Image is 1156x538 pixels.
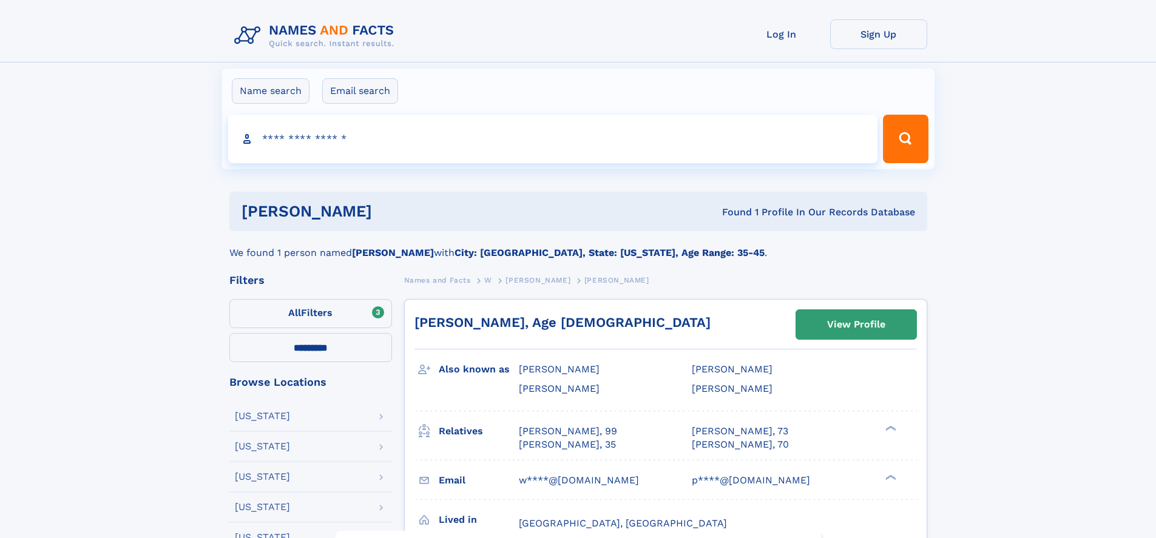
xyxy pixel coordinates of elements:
[439,421,519,442] h3: Relatives
[519,425,617,438] a: [PERSON_NAME], 99
[439,359,519,380] h3: Also known as
[796,310,916,339] a: View Profile
[547,206,915,219] div: Found 1 Profile In Our Records Database
[519,383,600,394] span: [PERSON_NAME]
[404,272,471,287] a: Names and Facts
[229,275,392,286] div: Filters
[322,78,398,104] label: Email search
[439,470,519,491] h3: Email
[414,315,711,330] a: [PERSON_NAME], Age [DEMOGRAPHIC_DATA]
[235,502,290,512] div: [US_STATE]
[519,363,600,375] span: [PERSON_NAME]
[455,247,765,258] b: City: [GEOGRAPHIC_DATA], State: [US_STATE], Age Range: 35-45
[242,204,547,219] h1: [PERSON_NAME]
[229,19,404,52] img: Logo Names and Facts
[505,272,570,287] a: [PERSON_NAME]
[484,276,492,284] span: W
[505,276,570,284] span: [PERSON_NAME]
[733,19,830,49] a: Log In
[288,307,301,318] span: All
[692,425,788,438] a: [PERSON_NAME], 73
[830,19,927,49] a: Sign Up
[229,299,392,328] label: Filters
[882,473,897,481] div: ❯
[692,438,789,451] a: [PERSON_NAME], 70
[883,115,928,163] button: Search Button
[439,509,519,530] h3: Lived in
[228,115,878,163] input: search input
[692,363,772,375] span: [PERSON_NAME]
[584,276,649,284] span: [PERSON_NAME]
[827,311,885,338] div: View Profile
[235,411,290,421] div: [US_STATE]
[882,424,897,432] div: ❯
[235,472,290,482] div: [US_STATE]
[519,438,616,451] a: [PERSON_NAME], 35
[229,231,927,260] div: We found 1 person named with .
[232,78,309,104] label: Name search
[235,442,290,451] div: [US_STATE]
[352,247,434,258] b: [PERSON_NAME]
[484,272,492,287] a: W
[519,517,727,529] span: [GEOGRAPHIC_DATA], [GEOGRAPHIC_DATA]
[229,377,392,388] div: Browse Locations
[692,383,772,394] span: [PERSON_NAME]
